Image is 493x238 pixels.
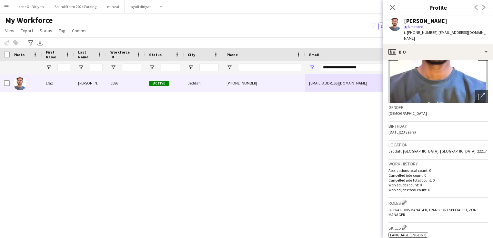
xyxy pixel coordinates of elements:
span: View [5,28,14,34]
span: | [EMAIL_ADDRESS][DOMAIN_NAME] [404,30,486,41]
span: Email [309,52,319,57]
div: [PERSON_NAME] [404,18,447,24]
a: Status [37,26,55,35]
img: Efaz Hossain [14,77,26,90]
div: [PERSON_NAME] [74,74,106,92]
button: layali diriyah [125,0,157,13]
input: Last Name Filter Input [90,64,103,71]
span: Comms [72,28,86,34]
p: Cancelled jobs count: 0 [388,173,488,178]
span: OPERATIONS MANAGER, TRANSPORT SPECIALIST, ZONE MANAGER [388,207,478,217]
span: Phone [226,52,238,57]
button: minzal [102,0,125,13]
div: [EMAIL_ADDRESS][DOMAIN_NAME] [305,74,434,92]
div: Bio [383,44,493,60]
h3: Profile [383,3,493,12]
span: My Workforce [5,15,53,25]
span: Status [149,52,162,57]
input: City Filter Input [199,64,219,71]
button: Open Filter Menu [78,64,84,70]
button: Open Filter Menu [226,64,232,70]
button: Open Filter Menu [149,64,155,70]
input: Status Filter Input [161,64,180,71]
div: Efaz [42,74,74,92]
a: Export [18,26,36,35]
button: Open Filter Menu [309,64,315,70]
button: SoundStorm 2024 Parking [49,0,102,13]
p: Worked jobs total count: 0 [388,187,488,192]
div: 6586 [106,74,145,92]
input: Email Filter Input [321,64,430,71]
span: First Name [46,50,63,59]
a: Comms [69,26,89,35]
span: [DEMOGRAPHIC_DATA] [388,111,427,116]
span: Tag [59,28,65,34]
span: Workforce ID [110,50,134,59]
h3: Gender [388,104,488,110]
a: Tag [56,26,68,35]
h3: Location [388,142,488,148]
h3: Work history [388,161,488,167]
span: Active [149,81,169,86]
button: zone X - Diriyah [13,0,49,13]
span: Status [40,28,52,34]
span: Last Name [78,50,95,59]
app-action-btn: Advanced filters [27,39,35,47]
div: [PHONE_NUMBER] [223,74,305,92]
a: View [3,26,17,35]
p: Applications total count: 0 [388,168,488,173]
p: Worked jobs count: 0 [388,183,488,187]
h3: Birthday [388,123,488,129]
h3: Roles [388,199,488,206]
span: Export [21,28,33,34]
app-action-btn: Export XLSX [36,39,44,47]
span: Language (English) [390,233,427,237]
span: [DATE] (23 years) [388,130,416,134]
div: Open photos pop-in [475,90,488,103]
span: t. [PHONE_NUMBER] [404,30,438,35]
button: Everyone6,185 [378,23,411,30]
input: First Name Filter Input [57,64,70,71]
button: Open Filter Menu [188,64,194,70]
span: Jeddah, [GEOGRAPHIC_DATA], [GEOGRAPHIC_DATA], 22217 [388,149,487,154]
div: Jeddah [184,74,223,92]
h3: Skills [388,224,488,231]
input: Phone Filter Input [238,64,301,71]
input: Workforce ID Filter Input [122,64,141,71]
button: Open Filter Menu [46,64,52,70]
button: Open Filter Menu [110,64,116,70]
span: City [188,52,195,57]
span: Photo [14,52,25,57]
span: Not rated [408,24,423,29]
p: Cancelled jobs total count: 0 [388,178,488,183]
